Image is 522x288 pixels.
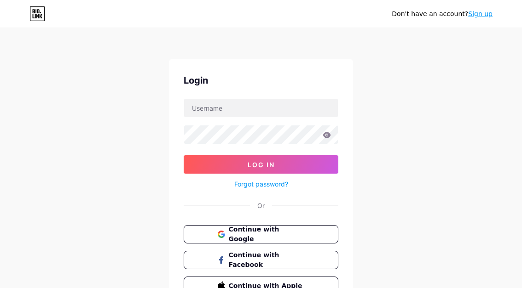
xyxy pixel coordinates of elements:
div: Or [257,201,265,210]
span: Log In [248,161,275,169]
button: Log In [184,155,338,174]
button: Continue with Google [184,225,338,243]
div: Don't have an account? [392,9,493,19]
a: Forgot password? [234,179,288,189]
div: Login [184,73,338,87]
span: Continue with Google [229,225,305,244]
a: Sign up [468,10,493,17]
input: Username [184,99,338,117]
span: Continue with Facebook [229,250,305,270]
button: Continue with Facebook [184,251,338,269]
